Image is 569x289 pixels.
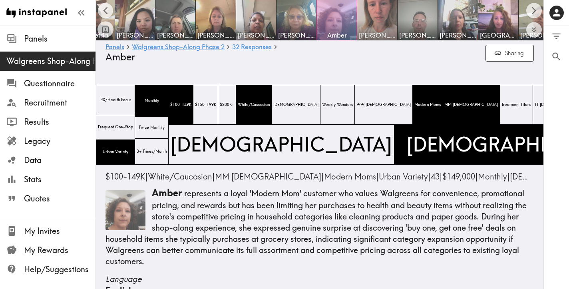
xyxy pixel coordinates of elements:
[442,171,478,181] span: |
[24,225,95,237] span: My Invites
[526,3,542,18] button: Scroll right
[431,171,442,181] span: |
[105,44,124,51] a: Panels
[215,171,324,181] span: |
[232,44,272,50] span: 32 Responses
[98,3,113,18] button: Scroll left
[379,171,428,181] span: Urban Variety
[232,44,272,51] a: 32 Responses
[24,174,95,185] span: Stats
[24,245,95,256] span: My Rewards
[544,46,569,67] button: Search
[132,44,225,51] a: Walgreens Shop-Along Phase 2
[544,26,569,46] button: Filter Responses
[218,100,236,109] span: $200K+
[193,100,218,109] span: $150-199K
[238,31,275,40] span: [PERSON_NAME]
[101,147,130,156] span: Urban Variety
[24,116,95,128] span: Results
[526,22,542,38] button: Expand to show all items
[478,171,507,181] span: Monthly
[105,51,135,63] span: Amber
[215,171,321,181] span: MM [DEMOGRAPHIC_DATA]
[272,100,320,109] span: [DEMOGRAPHIC_DATA]
[97,22,113,38] button: Toggle between responses and questions
[440,31,476,40] span: [PERSON_NAME]
[278,31,315,40] span: [PERSON_NAME]
[359,31,396,40] span: [PERSON_NAME]
[148,171,215,181] span: |
[148,171,212,181] span: White/Caucasian
[117,31,153,40] span: [PERSON_NAME]
[551,31,562,42] span: Filter Responses
[443,100,499,109] span: MM [DEMOGRAPHIC_DATA]
[169,129,394,160] span: [DEMOGRAPHIC_DATA]
[413,100,442,109] span: Modern Moms
[480,31,517,40] span: [GEOGRAPHIC_DATA]
[24,33,95,44] span: Panels
[431,171,440,181] span: 43
[99,96,133,104] span: RX/Health Focus
[105,273,534,285] span: Language
[320,100,354,109] span: Weekly Wonders
[105,186,534,267] p: represents a loyal 'Modern Mom' customer who values Walgreens for convenience, promotional pricin...
[24,264,95,275] span: Help/Suggestions
[6,56,95,67] span: Walgreens Shop-Along Phase 2
[324,171,379,181] span: |
[24,193,95,204] span: Quotes
[143,96,161,105] span: Monthly
[105,171,148,181] span: |
[379,171,431,181] span: |
[485,45,534,62] button: Sharing
[169,100,193,109] span: $100-149K
[324,171,376,181] span: Modern Moms
[105,171,145,181] span: $100-149K
[105,190,145,230] img: Thumbnail
[355,100,412,109] span: WW [DEMOGRAPHIC_DATA]
[478,171,510,181] span: |
[96,123,135,132] span: Frequent One-Stop
[24,155,95,166] span: Data
[24,136,95,147] span: Legacy
[442,171,475,181] span: $149,000
[24,78,95,89] span: Questionnaire
[236,100,271,109] span: White/Caucasian
[24,97,95,108] span: Recruitment
[137,123,166,132] span: Twice Monthly
[135,147,168,156] span: 3+ Times/Month
[152,187,182,199] span: Amber
[197,31,234,40] span: [PERSON_NAME]
[520,31,557,40] span: [PERSON_NAME]
[399,31,436,40] span: [PERSON_NAME]
[157,31,194,40] span: [PERSON_NAME]
[318,31,355,40] span: Amber
[551,51,562,62] span: Search
[500,100,533,109] span: Treatment Titans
